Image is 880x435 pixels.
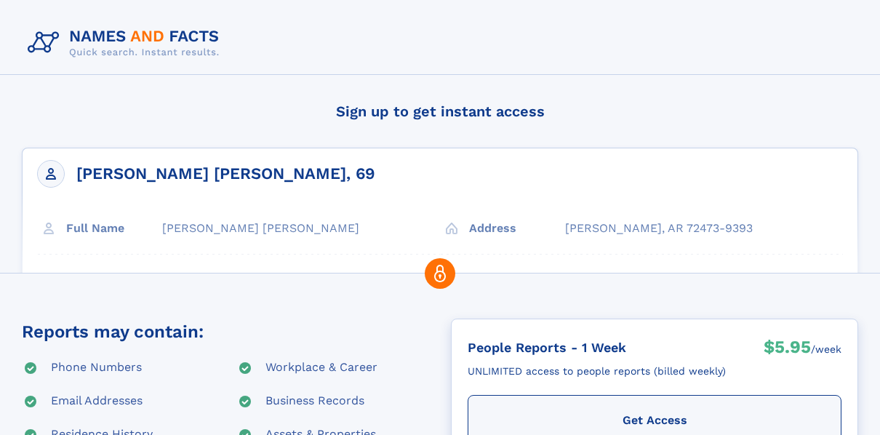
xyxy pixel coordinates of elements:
div: Reports may contain: [22,319,204,345]
div: $5.95 [764,335,811,363]
div: People Reports - 1 Week [468,335,726,359]
div: Business Records [265,393,364,410]
div: Workplace & Career [265,359,377,377]
div: Phone Numbers [51,359,142,377]
div: /week [811,335,841,363]
div: Email Addresses [51,393,143,410]
img: Logo Names and Facts [22,23,231,63]
h4: Sign up to get instant access [22,89,858,133]
div: UNLIMITED access to people reports (billed weekly) [468,359,726,383]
